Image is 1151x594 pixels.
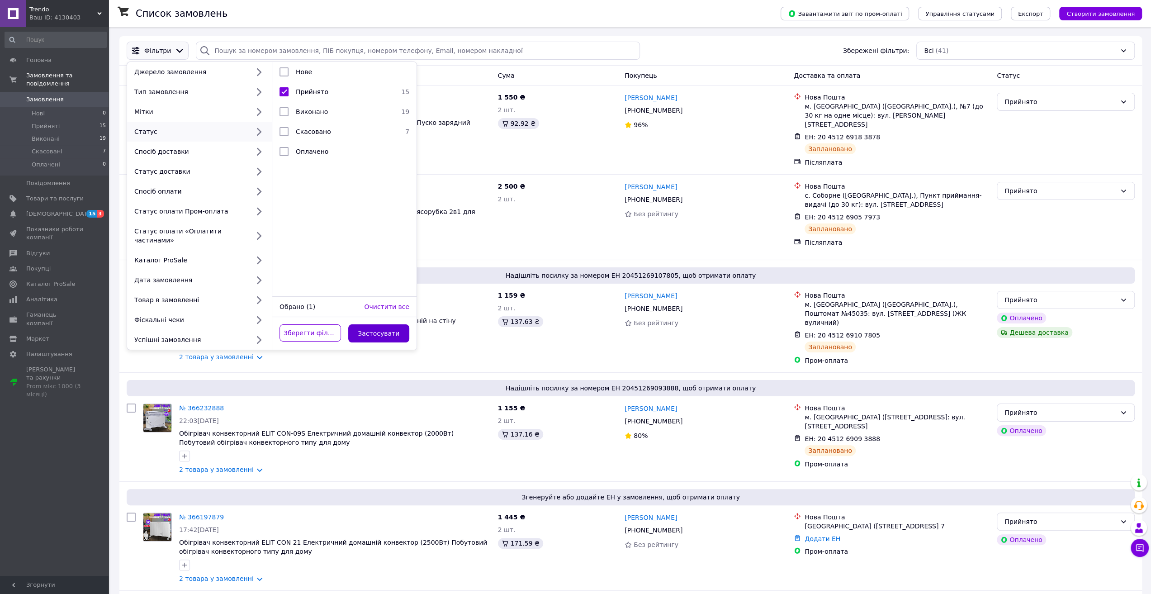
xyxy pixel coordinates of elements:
[179,539,487,555] a: Обігрівач конвекторний ELIT CON 21 Електричний домашній конвектор (2500Вт) Побутовий обігрівач ко...
[143,513,171,541] img: Фото товару
[32,135,60,143] span: Виконані
[805,158,990,167] div: Післяплата
[179,466,254,473] a: 2 товара у замовленні
[805,535,840,542] a: Додати ЕН
[279,324,341,342] button: Зберегти фільтр
[131,276,249,285] div: Дата замовлення
[348,324,410,342] button: Застосувати
[130,271,1131,280] span: Надішліть посилку за номером ЕН 20451269107805, щоб отримати оплату
[179,244,254,252] a: 2 товара у замовленні
[1059,7,1142,20] button: Створити замовлення
[498,538,543,549] div: 171.59 ₴
[805,435,880,442] span: ЕН: 20 4512 6909 3888
[179,575,254,582] a: 2 товара у замовленні
[32,147,62,156] span: Скасовані
[498,292,526,299] span: 1 159 ₴
[805,332,880,339] span: ЕН: 20 4512 6910 7805
[997,327,1072,338] div: Дешева доставка
[131,67,249,76] div: Джерело замовлення
[498,72,515,79] span: Cума
[398,87,409,96] span: 15
[925,10,995,17] span: Управління статусами
[623,193,684,206] div: [PHONE_NUMBER]
[131,187,249,196] div: Спосіб оплати
[805,404,990,413] div: Нова Пошта
[1004,517,1116,527] div: Прийнято
[131,315,249,324] div: Фіскальні чеки
[498,526,516,533] span: 2 шт.
[498,118,539,129] div: 92.92 ₴
[26,265,51,273] span: Покупці
[805,191,990,209] div: с. Соборне ([GEOGRAPHIC_DATA].), Пункт приймання-видачі (до 30 кг): вул. [STREET_ADDRESS]
[498,513,526,521] span: 1 445 ₴
[179,513,224,521] a: № 366197879
[26,56,52,64] span: Головна
[625,182,677,191] a: [PERSON_NAME]
[634,541,678,548] span: Без рейтингу
[805,102,990,129] div: м. [GEOGRAPHIC_DATA] ([GEOGRAPHIC_DATA].), №7 (до 30 кг на одне місце): вул. [PERSON_NAME][STREET...
[103,147,106,156] span: 7
[805,342,856,352] div: Заплановано
[997,425,1046,436] div: Оплачено
[623,302,684,315] div: [PHONE_NUMBER]
[131,107,249,116] div: Мітки
[26,249,50,257] span: Відгуки
[26,366,84,399] span: [PERSON_NAME] та рахунки
[1066,10,1135,17] span: Створити замовлення
[103,109,106,118] span: 0
[86,210,97,218] span: 15
[805,238,990,247] div: Післяплата
[131,295,249,304] div: Товар в замовленні
[130,493,1131,502] span: Згенеруйте або додайте ЕН у замовлення, щоб отримати оплату
[131,87,249,96] div: Тип замовлення
[144,46,171,55] span: Фільтри
[805,93,990,102] div: Нова Пошта
[498,316,543,327] div: 137.63 ₴
[805,522,990,531] div: [GEOGRAPHIC_DATA] ([STREET_ADDRESS] 7
[398,107,409,116] span: 19
[805,513,990,522] div: Нова Пошта
[805,133,880,141] span: ЕН: 20 4512 6918 3878
[935,47,948,54] span: (41)
[498,94,526,101] span: 1 550 ₴
[136,8,227,19] h1: Список замовлень
[29,5,97,14] span: Trendo
[179,155,254,162] a: 2 товара у замовленні
[179,526,219,533] span: 17:42[DATE]
[625,513,677,522] a: [PERSON_NAME]
[131,147,249,156] div: Спосіб доставки
[918,7,1002,20] button: Управління статусами
[1050,10,1142,17] a: Створити замовлення
[131,256,249,265] div: Каталог ProSale
[26,350,72,358] span: Налаштування
[788,10,902,18] span: Завантажити звіт по пром-оплаті
[32,161,60,169] span: Оплачені
[498,429,543,440] div: 137.16 ₴
[805,214,880,221] span: ЕН: 20 4512 6905 7973
[26,225,84,242] span: Показники роботи компанії
[623,415,684,428] div: [PHONE_NUMBER]
[498,404,526,412] span: 1 155 ₴
[498,106,516,114] span: 2 шт.
[498,183,526,190] span: 2 500 ₴
[26,179,70,187] span: Повідомлення
[498,417,516,424] span: 2 шт.
[1011,7,1051,20] button: Експорт
[805,143,856,154] div: Заплановано
[103,161,106,169] span: 0
[26,335,49,343] span: Маркет
[26,95,64,104] span: Замовлення
[625,404,677,413] a: [PERSON_NAME]
[32,109,45,118] span: Нові
[5,32,107,48] input: Пошук
[997,534,1046,545] div: Оплачено
[805,291,990,300] div: Нова Пошта
[634,121,648,128] span: 96%
[26,382,84,399] div: Prom мікс 1000 (3 місяці)
[398,127,409,136] span: 7
[805,547,990,556] div: Пром-оплата
[99,135,106,143] span: 19
[924,46,933,55] span: Всі
[1018,10,1043,17] span: Експорт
